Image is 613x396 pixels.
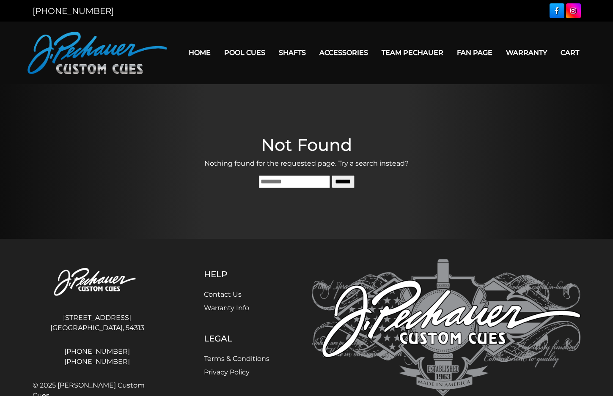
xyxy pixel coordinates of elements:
a: Cart [554,42,586,63]
a: Accessories [313,42,375,63]
h5: Legal [204,333,269,344]
a: Team Pechauer [375,42,450,63]
img: Pechauer Custom Cues [33,259,162,306]
a: Fan Page [450,42,499,63]
a: Privacy Policy [204,368,250,376]
a: Shafts [272,42,313,63]
img: Pechauer Custom Cues [27,32,167,74]
a: Home [182,42,217,63]
a: Contact Us [204,290,242,298]
a: Pool Cues [217,42,272,63]
a: Warranty Info [204,304,249,312]
a: Warranty [499,42,554,63]
a: Terms & Conditions [204,355,269,363]
a: [PHONE_NUMBER] [33,6,114,16]
address: [STREET_ADDRESS] [GEOGRAPHIC_DATA], 54313 [33,309,162,336]
a: [PHONE_NUMBER] [33,347,162,357]
h5: Help [204,269,269,279]
a: [PHONE_NUMBER] [33,357,162,367]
